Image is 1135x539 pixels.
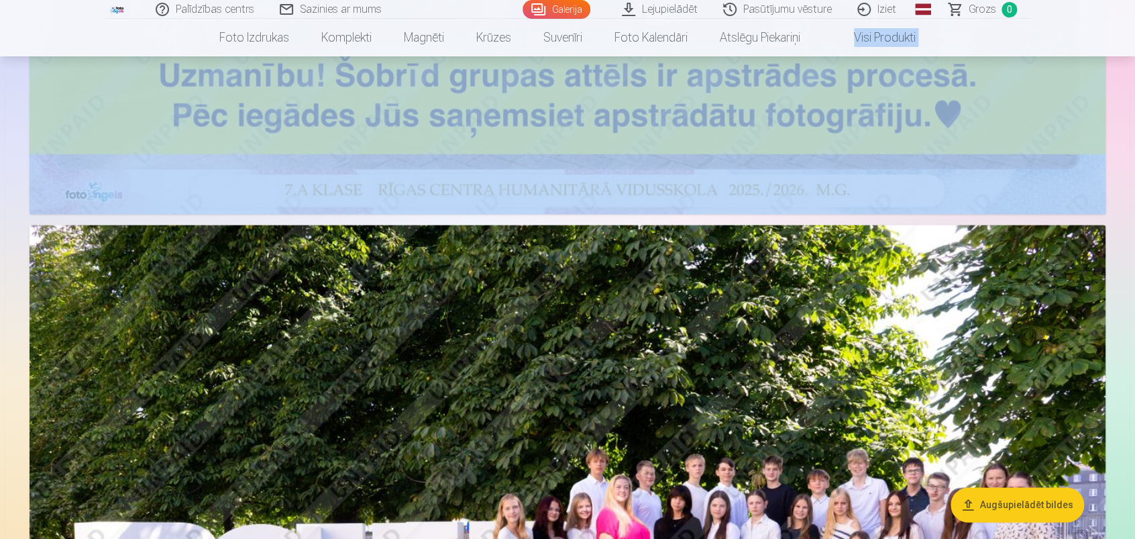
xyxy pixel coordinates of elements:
span: Grozs [969,1,996,17]
a: Komplekti [305,19,388,56]
img: /fa1 [110,5,125,13]
a: Krūzes [460,19,527,56]
span: 0 [1002,2,1017,17]
a: Magnēti [388,19,460,56]
a: Foto kalendāri [598,19,704,56]
a: Foto izdrukas [203,19,305,56]
a: Suvenīri [527,19,598,56]
button: Augšupielādēt bildes [951,488,1084,523]
a: Visi produkti [816,19,932,56]
a: Atslēgu piekariņi [704,19,816,56]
